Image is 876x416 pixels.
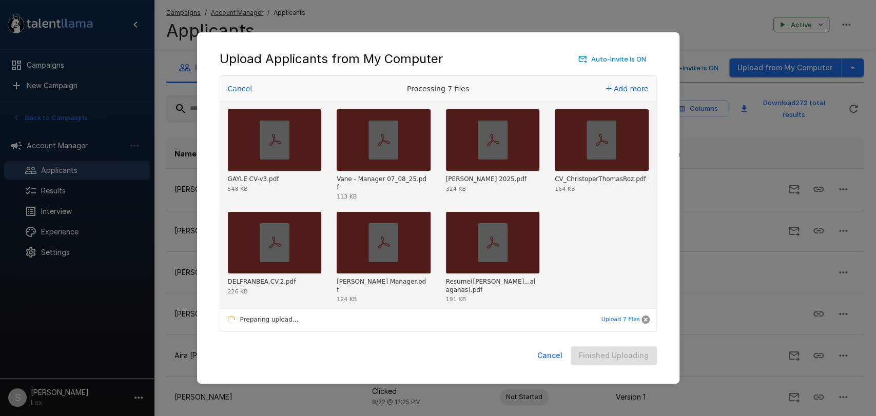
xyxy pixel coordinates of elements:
[220,51,657,67] div: Upload Applicants from My Computer
[337,194,357,200] div: 113 KB
[337,296,357,302] div: 124 KB
[641,315,650,324] button: Cancel
[446,186,466,192] div: 324 KB
[446,278,537,294] div: Resume(Ericson C. Palaganas).pdf
[601,309,639,330] button: Upload 7 files
[228,289,248,294] div: 226 KB
[220,75,657,332] div: Uppy Dashboard
[337,278,428,294] div: Valentin_Account Manager.pdf
[555,175,646,184] div: CV_ChristoperThomasRoz.pdf
[602,82,653,96] button: Add more files
[361,76,515,102] div: Processing 7 files
[576,51,649,67] button: Auto-Invite is ON
[446,296,466,302] div: 191 KB
[533,346,567,365] button: Cancel
[220,308,299,331] div: Preparing upload...
[228,186,248,192] div: 548 KB
[337,175,428,191] div: Vane - Manager 07_08_25.pdf
[555,186,575,192] div: 164 KB
[228,278,296,286] div: DELFRANBEA.CV.2.pdf
[225,82,255,96] button: Cancel
[228,175,279,184] div: GAYLE CV-v3.pdf
[614,85,649,93] span: Add more
[446,175,527,184] div: Ronald_Andino_October 2025.pdf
